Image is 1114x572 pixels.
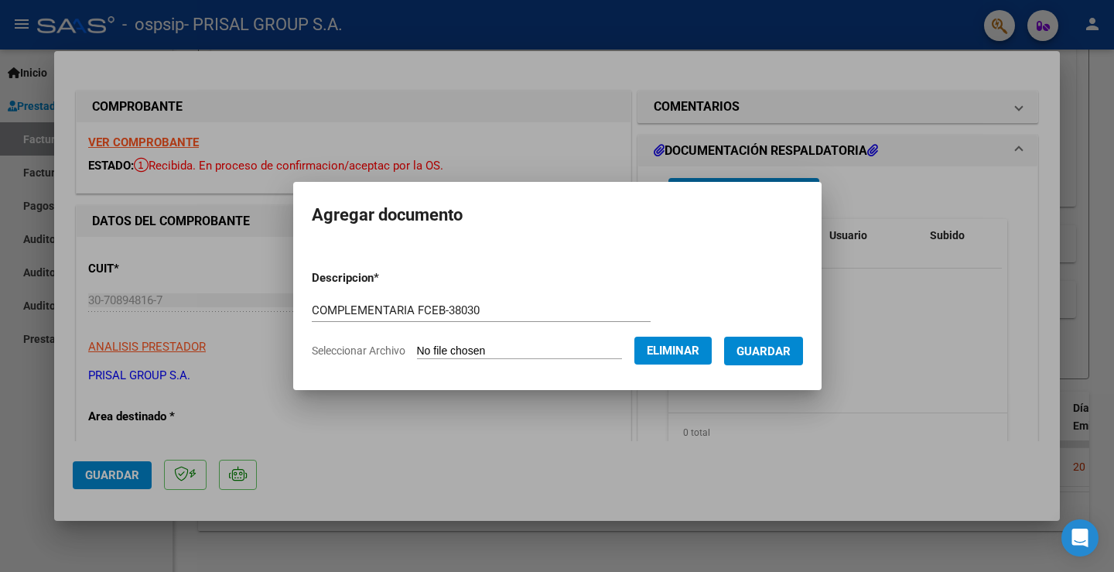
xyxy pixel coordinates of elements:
p: Descripcion [312,269,460,287]
h2: Agregar documento [312,200,803,230]
button: Guardar [724,337,803,365]
span: Seleccionar Archivo [312,344,405,357]
span: Guardar [736,344,791,358]
div: Open Intercom Messenger [1061,519,1099,557]
span: Eliminar [647,344,699,358]
button: Eliminar [634,337,712,365]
